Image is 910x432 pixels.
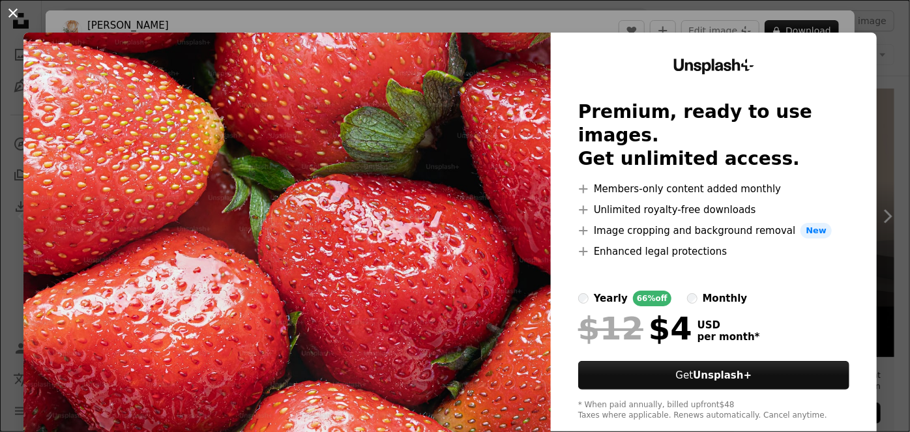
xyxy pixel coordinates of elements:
[687,293,697,304] input: monthly
[578,361,849,390] button: GetUnsplash+
[697,319,760,331] span: USD
[578,400,849,421] div: * When paid annually, billed upfront $48 Taxes where applicable. Renews automatically. Cancel any...
[578,223,849,238] li: Image cropping and background removal
[703,291,748,306] div: monthly
[594,291,628,306] div: yearly
[578,244,849,259] li: Enhanced legal protections
[578,202,849,218] li: Unlimited royalty-free downloads
[578,293,589,304] input: yearly66%off
[578,181,849,197] li: Members-only content added monthly
[693,369,752,381] strong: Unsplash+
[697,331,760,343] span: per month *
[578,100,849,171] h2: Premium, ready to use images. Get unlimited access.
[633,291,671,306] div: 66% off
[578,311,692,345] div: $4
[578,311,643,345] span: $12
[800,223,832,238] span: New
